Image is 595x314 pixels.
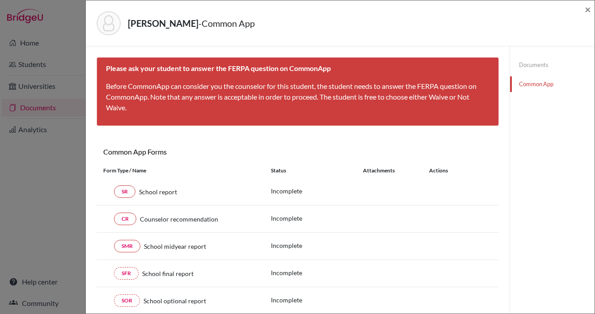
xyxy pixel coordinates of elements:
[271,214,363,223] p: Incomplete
[585,3,591,16] span: ×
[142,269,194,278] span: School final report
[106,64,331,72] b: Please ask your student to answer the FERPA question on CommonApp
[418,167,474,175] div: Actions
[114,267,139,280] a: SFR
[128,18,198,29] strong: [PERSON_NAME]
[143,296,206,306] span: School optional report
[97,167,264,175] div: Form Type / Name
[510,57,595,73] a: Documents
[271,167,363,175] div: Status
[198,18,255,29] span: - Common App
[139,187,177,197] span: School report
[585,4,591,15] button: Close
[140,214,218,224] span: Counselor recommendation
[114,213,136,225] a: CR
[363,167,418,175] div: Attachments
[271,186,363,196] p: Incomplete
[510,76,595,92] a: Common App
[114,240,140,252] a: SMR
[271,295,363,305] p: Incomplete
[144,242,206,251] span: School midyear report
[114,185,135,198] a: SR
[106,81,490,113] p: Before CommonApp can consider you the counselor for this student, the student needs to answer the...
[271,241,363,250] p: Incomplete
[114,294,140,307] a: SOR
[271,268,363,277] p: Incomplete
[97,147,298,156] h6: Common App Forms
